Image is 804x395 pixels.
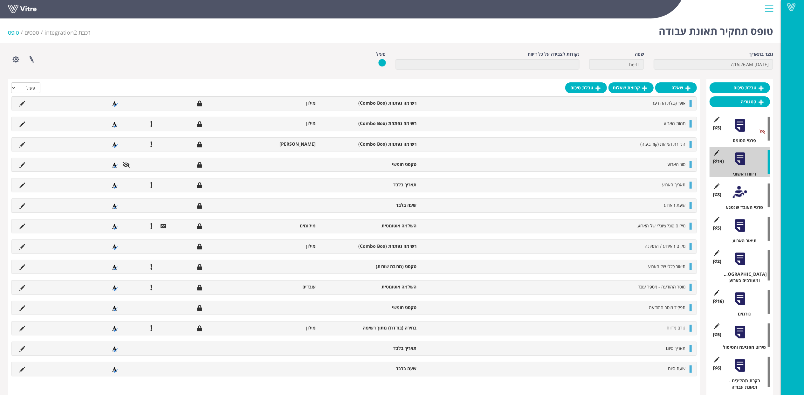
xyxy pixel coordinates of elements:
[714,137,770,144] div: פרטי הטופס
[664,202,685,208] span: שעת הארוע
[714,271,770,284] div: [DEMOGRAPHIC_DATA] ומעורבים בארוע
[714,238,770,244] div: תיאור הארוע
[640,141,685,147] span: הגדרת המהות (קוד בעיה)
[319,223,420,229] li: השלמה אוטומטית
[651,100,685,106] span: אופן קבלת ההודעה
[218,284,319,290] li: עובדים
[319,120,420,127] li: רשימה נפתחת (Combo Box)
[218,223,319,229] li: מיקומים
[655,82,697,93] a: שאלה
[714,171,770,177] div: דיווח ראשוני
[319,345,420,351] li: תאריך בלבד
[218,100,319,106] li: מילון
[24,29,39,36] a: טפסים
[218,120,319,127] li: מילון
[713,258,721,265] span: (2 )
[710,96,770,107] a: קטגוריה
[319,182,420,188] li: תאריך בלבד
[713,125,721,131] span: (5 )
[635,51,644,57] label: שפה
[319,202,420,208] li: שעה בלבד
[528,51,580,57] label: נקודות לצבירה על כל דיווח
[319,284,420,290] li: השלמה אוטומטית
[649,304,685,310] span: תפקיד מוסר ההודעה
[319,243,420,249] li: רשימה נפתחת (Combo Box)
[714,378,770,390] div: בקרת תהליכים - תאונת עבודה
[319,263,420,270] li: טקסט (מרובה שורות)
[645,243,685,249] span: מקום האירוע / התאונה
[218,141,319,147] li: [PERSON_NAME]
[648,263,685,269] span: תיאור כללי של הארוע
[45,29,91,36] span: 337
[749,51,773,57] label: נוצר בתאריך
[710,82,770,93] a: טבלת סיכום
[668,365,685,371] span: שעת סיום
[713,158,724,164] span: (14 )
[662,182,685,188] span: תאריך הארוע
[319,161,420,168] li: טקסט חופשי
[319,141,420,147] li: רשימה נפתחת (Combo Box)
[376,51,386,57] label: פעיל
[713,191,721,198] span: (8 )
[319,100,420,106] li: רשימה נפתחת (Combo Box)
[713,298,724,304] span: (16 )
[714,344,770,350] div: פירוט הפגיעה והטיפול
[8,29,24,37] li: טופס
[565,82,607,93] a: טבלת סיכום
[714,204,770,211] div: פרטי העובד שנפגע
[713,331,721,338] span: (5 )
[713,225,721,231] span: (5 )
[663,120,685,126] span: מהות הארוע
[319,304,420,311] li: טקסט חופשי
[666,345,685,351] span: תאריך סיום
[659,16,773,43] h1: טופס תחקיר תאונת עבודה
[667,325,685,331] span: גורם מדווח
[319,365,420,372] li: שעה בלבד
[714,311,770,317] div: גורמים
[378,59,386,67] img: yes
[218,243,319,249] li: מילון
[637,223,685,229] span: מיקום פונקציונלי של הארוע
[667,161,685,167] span: סוג הארוע
[608,82,654,93] a: קבוצת שאלות
[638,284,685,290] span: מוסר ההודעה - מספר עובד
[218,325,319,331] li: מילון
[713,365,721,371] span: (6 )
[319,325,420,331] li: בחירה (בודדת) מתוך רשימה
